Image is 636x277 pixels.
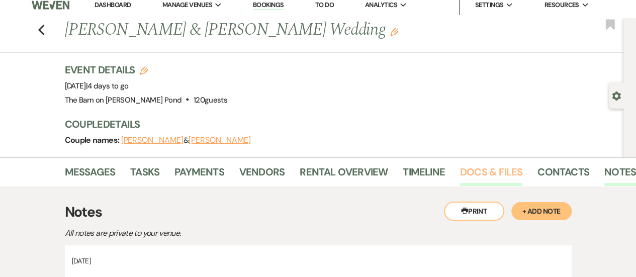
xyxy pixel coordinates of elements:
a: Contacts [537,164,589,186]
a: Docs & Files [460,164,522,186]
span: [DATE] [65,81,129,91]
h3: Event Details [65,63,227,77]
a: Vendors [239,164,285,186]
button: Open lead details [612,90,621,100]
button: [PERSON_NAME] [189,136,251,144]
h1: [PERSON_NAME] & [PERSON_NAME] Wedding [65,18,508,42]
p: All notes are private to your venue. [65,227,417,240]
a: Timeline [403,164,445,186]
span: 120 guests [194,95,227,105]
span: Couple names: [65,135,121,145]
span: | [86,81,129,91]
button: Print [444,202,504,221]
span: 4 days to go [87,81,128,91]
p: [DATE] [72,255,565,266]
span: & [121,135,251,145]
a: Tasks [130,164,159,186]
a: Messages [65,164,116,186]
h3: Couple Details [65,117,614,131]
a: Notes [604,164,636,186]
a: Payments [174,164,224,186]
button: [PERSON_NAME] [121,136,184,144]
a: To Do [315,1,334,9]
span: The Barn on [PERSON_NAME] Pond [65,95,182,105]
a: Bookings [253,1,284,10]
button: + Add Note [511,202,572,220]
button: Edit [390,27,398,36]
a: Dashboard [95,1,131,9]
h3: Notes [65,202,572,223]
a: Rental Overview [300,164,388,186]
